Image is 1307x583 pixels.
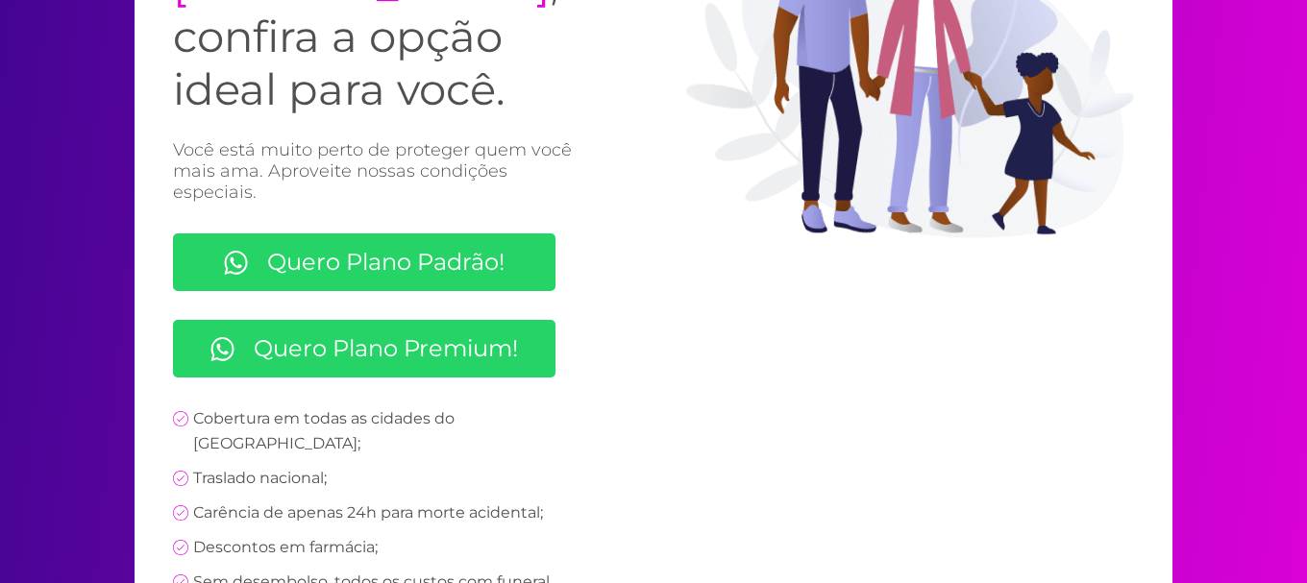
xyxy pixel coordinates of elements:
[173,535,586,560] li: Descontos em farmácia;
[173,466,586,491] li: Traslado nacional;
[224,251,248,275] img: fale com consultor
[173,411,188,426] img: check
[173,233,555,291] a: Quero Plano Padrão!
[173,505,188,521] img: check
[210,337,234,361] img: fale com consultor
[173,320,555,377] a: Quero Plano Premium!
[173,471,188,486] img: check
[173,406,586,456] li: Cobertura em todas as cidades do [GEOGRAPHIC_DATA];
[173,540,188,555] img: check
[173,139,586,203] p: Você está muito perto de proteger quem você mais ama. Aproveite nossas condições especiais.
[173,500,586,525] li: Carência de apenas 24h para morte acidental;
